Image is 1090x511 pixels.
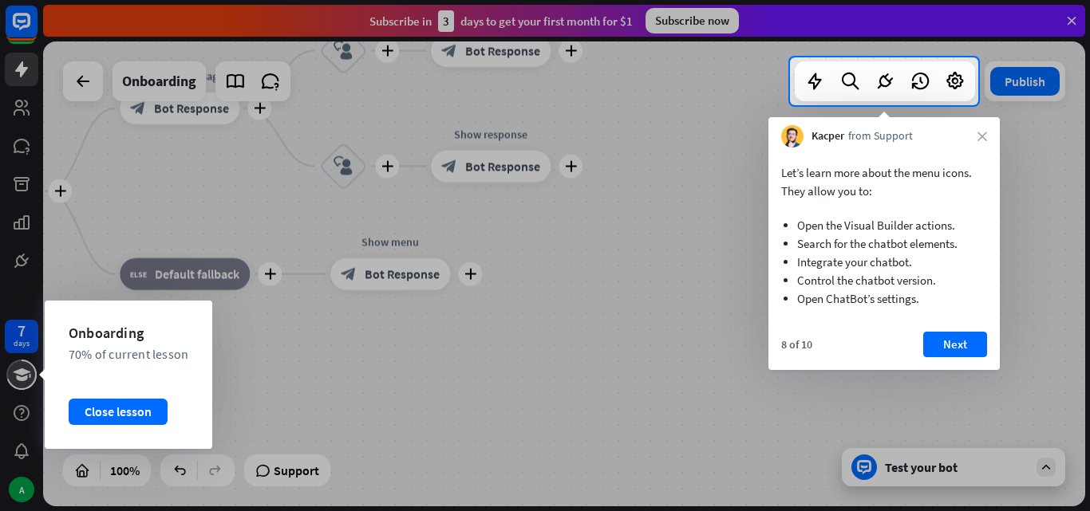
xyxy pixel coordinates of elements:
[69,399,168,424] div: Close lesson
[797,234,971,253] li: Search for the chatbot elements.
[977,132,987,141] i: close
[797,216,971,234] li: Open the Visual Builder actions.
[797,253,971,271] li: Integrate your chatbot.
[848,128,913,144] span: from Support
[923,332,987,357] button: Next
[797,289,971,308] li: Open ChatBot’s settings.
[812,128,844,144] span: Kacper
[45,324,212,341] div: Onboarding
[781,163,987,200] p: Let’s learn more about the menu icons. They allow you to:
[781,337,812,352] div: 8 of 10
[13,6,61,54] button: Open LiveChat chat widget
[45,345,212,363] div: 70% of current lesson
[797,271,971,289] li: Control the chatbot version.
